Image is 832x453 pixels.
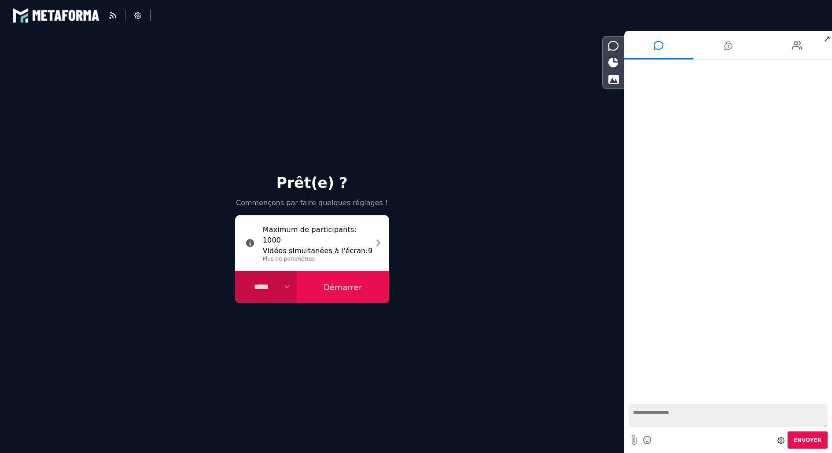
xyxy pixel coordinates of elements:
p: Plus de paramètres [263,255,373,263]
label: Vidéos simultanées à l'écran : [263,246,368,256]
label: Maximum de participants : [263,225,357,235]
h2: Prêt(e) ? [231,177,394,190]
span: Envoyer [794,437,821,443]
span: 1000 [263,235,373,246]
button: Démarrer [297,271,389,303]
p: Commençons par faire quelques réglages ! [231,198,394,208]
button: Envoyer [788,431,828,449]
span: 9 [368,247,372,255]
span: ↗ [822,31,832,47]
